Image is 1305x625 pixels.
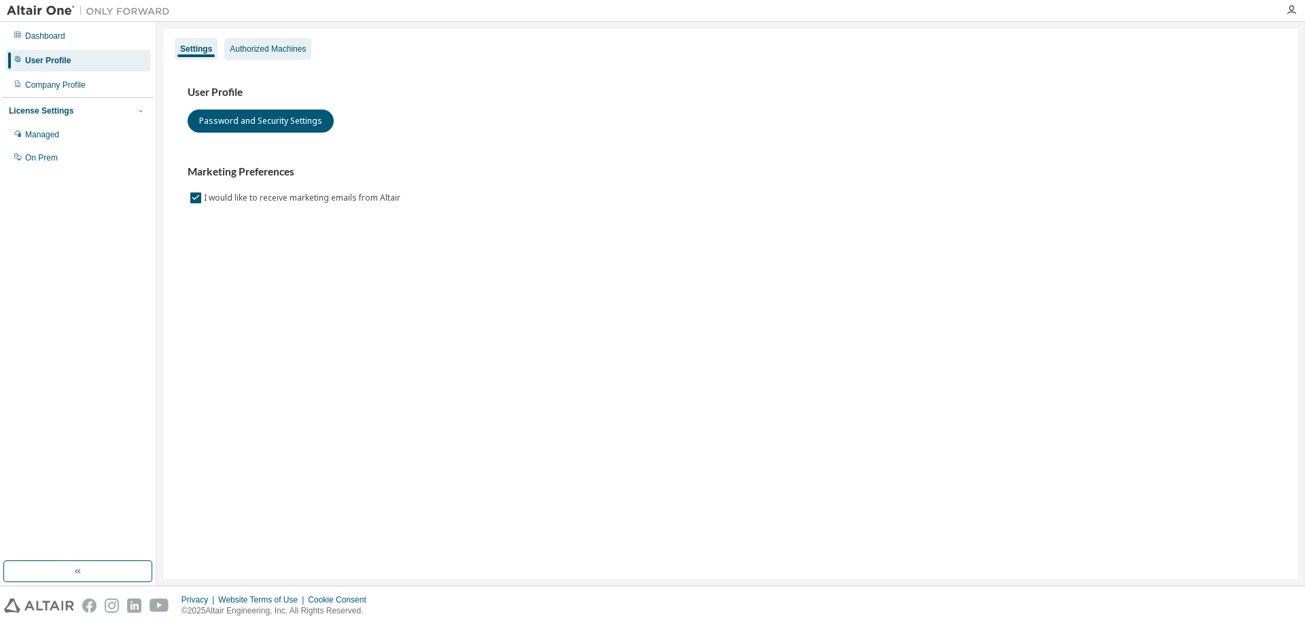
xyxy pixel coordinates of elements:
img: facebook.svg [82,598,97,613]
div: Website Terms of Use [218,594,308,605]
h3: Marketing Preferences [188,165,1274,179]
div: User Profile [25,55,71,66]
img: linkedin.svg [127,598,141,613]
div: Privacy [181,594,218,605]
div: Cookie Consent [308,594,374,605]
button: Password and Security Settings [188,109,334,133]
label: I would like to receive marketing emails from Altair [204,190,403,206]
img: Altair One [7,4,177,18]
img: altair_logo.svg [4,598,74,613]
div: Managed [25,129,59,140]
div: Company Profile [25,80,86,90]
img: youtube.svg [150,598,169,613]
div: Settings [180,44,212,54]
img: instagram.svg [105,598,119,613]
div: On Prem [25,152,58,163]
div: License Settings [9,105,73,116]
div: Dashboard [25,31,65,41]
h3: User Profile [188,86,1274,99]
p: © 2025 Altair Engineering, Inc. All Rights Reserved. [181,605,375,617]
div: Authorized Machines [230,44,306,54]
